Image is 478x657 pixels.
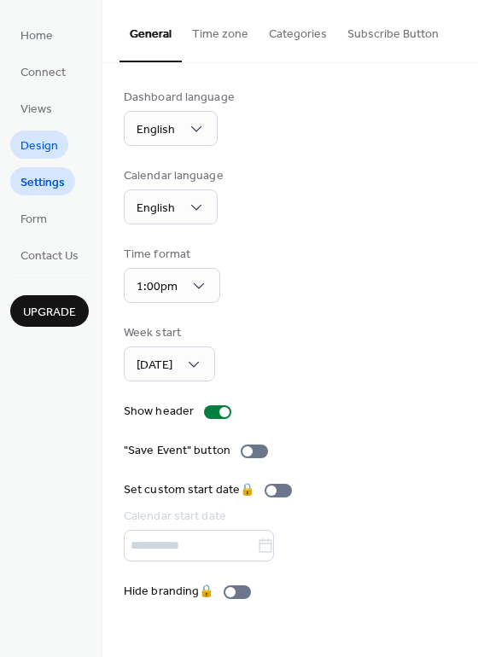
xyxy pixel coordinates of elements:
[124,246,217,264] div: Time format
[10,20,63,49] a: Home
[10,241,89,269] a: Contact Us
[137,197,175,220] span: English
[137,119,175,142] span: English
[10,295,89,327] button: Upgrade
[20,247,79,265] span: Contact Us
[23,304,76,322] span: Upgrade
[137,354,172,377] span: [DATE]
[10,57,76,85] a: Connect
[10,94,62,122] a: Views
[20,64,66,82] span: Connect
[20,211,47,229] span: Form
[10,204,57,232] a: Form
[124,442,230,460] div: "Save Event" button
[20,27,53,45] span: Home
[137,276,178,299] span: 1:00pm
[10,131,68,159] a: Design
[124,167,224,185] div: Calendar language
[20,137,58,155] span: Design
[124,324,212,342] div: Week start
[124,403,194,421] div: Show header
[124,89,235,107] div: Dashboard language
[20,101,52,119] span: Views
[10,167,75,195] a: Settings
[20,174,65,192] span: Settings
